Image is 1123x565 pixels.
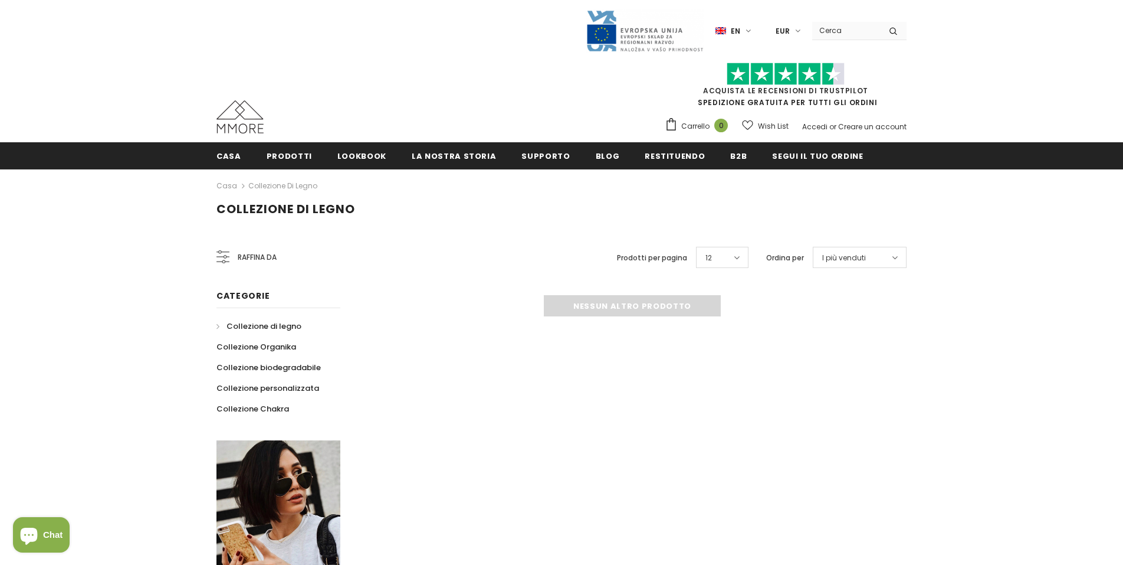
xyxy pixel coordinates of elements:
[216,383,319,394] span: Collezione personalizzata
[812,22,880,39] input: Search Site
[758,120,789,132] span: Wish List
[715,26,726,36] img: i-lang-1.png
[216,399,289,419] a: Collezione Chakra
[645,151,705,162] span: Restituendo
[216,378,319,399] a: Collezione personalizzata
[742,116,789,136] a: Wish List
[731,25,740,37] span: en
[665,68,907,107] span: SPEDIZIONE GRATUITA PER TUTTI GLI ORDINI
[714,119,728,132] span: 0
[727,63,845,86] img: Fidati di Pilot Stars
[730,151,747,162] span: B2B
[829,122,836,132] span: or
[216,337,296,357] a: Collezione Organika
[586,9,704,53] img: Javni Razpis
[216,100,264,133] img: Casi MMORE
[705,252,712,264] span: 12
[216,341,296,352] span: Collezione Organika
[337,142,386,169] a: Lookbook
[776,25,790,37] span: EUR
[681,120,710,132] span: Carrello
[216,201,355,217] span: Collezione di legno
[412,142,496,169] a: La nostra storia
[802,122,828,132] a: Accedi
[216,142,241,169] a: Casa
[216,357,321,378] a: Collezione biodegradabile
[822,252,866,264] span: I più venduti
[216,403,289,414] span: Collezione Chakra
[9,517,73,556] inbox-online-store-chat: Shopify online store chat
[617,252,687,264] label: Prodotti per pagina
[838,122,907,132] a: Creare un account
[521,142,570,169] a: supporto
[730,142,747,169] a: B2B
[766,252,804,264] label: Ordina per
[216,151,241,162] span: Casa
[267,151,312,162] span: Prodotti
[267,142,312,169] a: Prodotti
[226,321,301,332] span: Collezione di legno
[772,142,863,169] a: Segui il tuo ordine
[596,142,620,169] a: Blog
[337,151,386,162] span: Lookbook
[412,151,496,162] span: La nostra storia
[665,117,734,135] a: Carrello 0
[772,151,863,162] span: Segui il tuo ordine
[521,151,570,162] span: supporto
[703,86,868,96] a: Acquista le recensioni di TrustPilot
[645,142,705,169] a: Restituendo
[216,179,237,193] a: Casa
[596,151,620,162] span: Blog
[216,316,301,337] a: Collezione di legno
[586,25,704,35] a: Javni Razpis
[216,362,321,373] span: Collezione biodegradabile
[248,181,317,191] a: Collezione di legno
[238,251,277,264] span: Raffina da
[216,290,270,302] span: Categorie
